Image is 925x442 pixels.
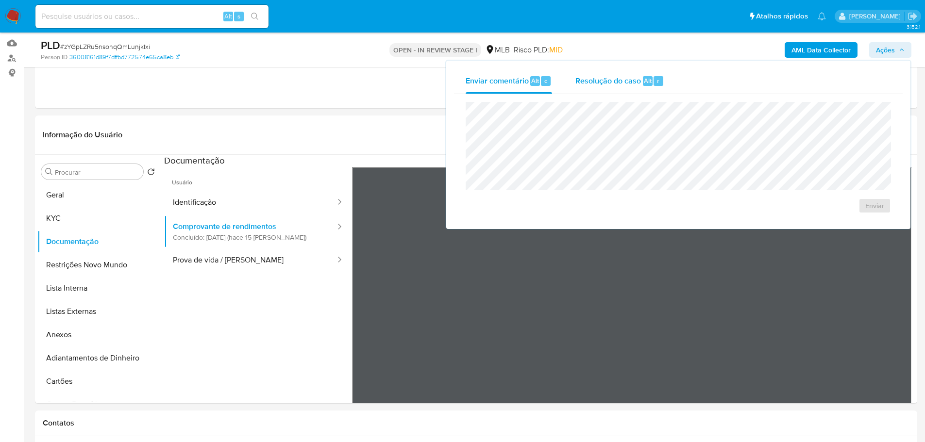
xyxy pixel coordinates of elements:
[849,12,904,21] p: lucas.portella@mercadolivre.com
[35,10,269,23] input: Pesquise usuários ou casos...
[756,11,808,21] span: Atalhos rápidos
[514,45,563,55] span: Risco PLD:
[485,45,510,55] div: MLB
[37,300,159,323] button: Listas Externas
[43,418,909,428] h1: Contatos
[37,183,159,207] button: Geral
[791,42,851,58] b: AML Data Collector
[644,76,652,85] span: Alt
[60,42,150,51] span: # zYGpLZRu5nsonqQmLunjkIxi
[785,42,858,58] button: AML Data Collector
[147,168,155,179] button: Retornar ao pedido padrão
[41,37,60,53] b: PLD
[37,323,159,346] button: Anexos
[43,130,122,140] h1: Informação do Usuário
[575,75,641,86] span: Resolução do caso
[245,10,265,23] button: search-icon
[869,42,911,58] button: Ações
[531,76,539,85] span: Alt
[37,207,159,230] button: KYC
[37,346,159,370] button: Adiantamentos de Dinheiro
[45,168,53,176] button: Procurar
[37,393,159,416] button: Contas Bancárias
[907,23,920,31] span: 3.152.1
[37,370,159,393] button: Cartões
[908,11,918,21] a: Sair
[237,12,240,21] span: s
[55,168,139,177] input: Procurar
[69,53,180,62] a: 36008161d89f7dffbd772574e65ca8eb
[549,44,563,55] span: MID
[37,253,159,277] button: Restrições Novo Mundo
[466,75,529,86] span: Enviar comentário
[544,76,547,85] span: c
[41,53,67,62] b: Person ID
[37,277,159,300] button: Lista Interna
[657,76,659,85] span: r
[37,230,159,253] button: Documentação
[224,12,232,21] span: Alt
[389,43,481,57] p: OPEN - IN REVIEW STAGE I
[818,12,826,20] a: Notificações
[876,42,895,58] span: Ações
